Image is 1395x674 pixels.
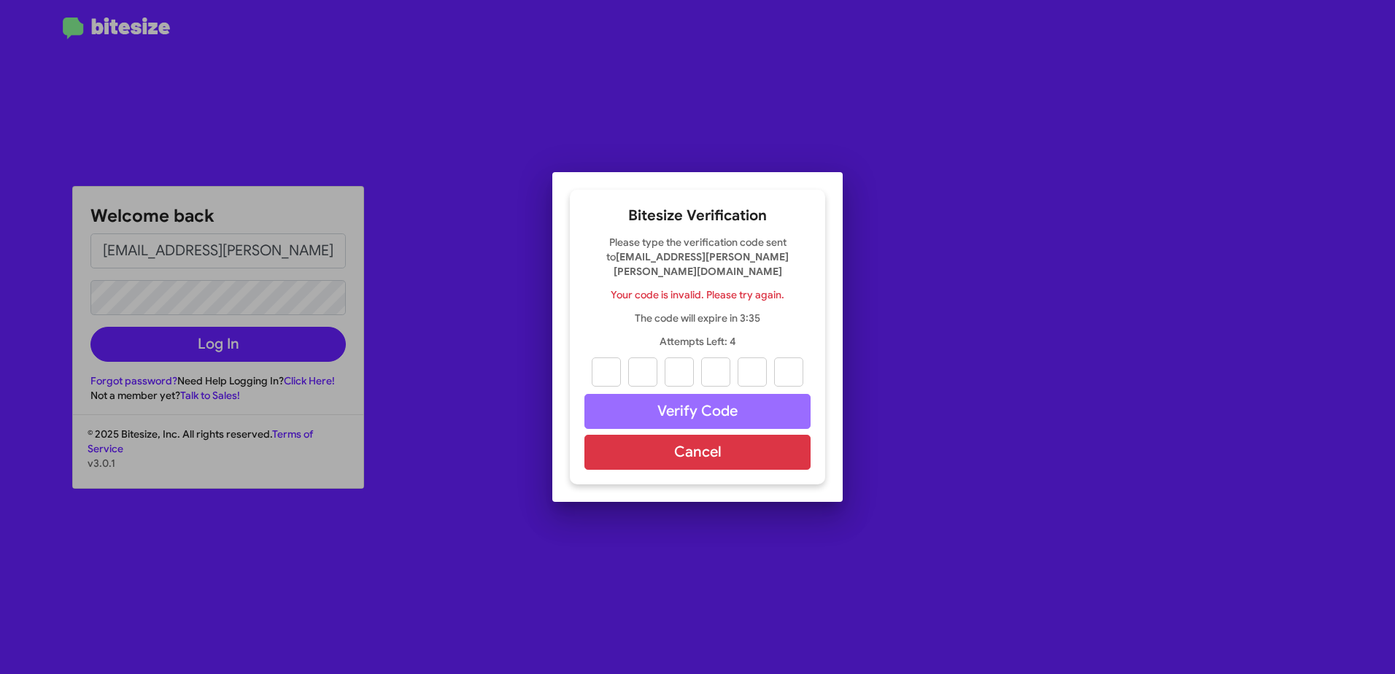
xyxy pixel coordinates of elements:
[584,235,811,279] p: Please type the verification code sent to
[584,204,811,228] h2: Bitesize Verification
[584,435,811,470] button: Cancel
[584,311,811,325] p: The code will expire in 3:35
[584,334,811,349] p: Attempts Left: 4
[614,250,789,278] strong: [EMAIL_ADDRESS][PERSON_NAME][PERSON_NAME][DOMAIN_NAME]
[584,287,811,302] p: Your code is invalid. Please try again.
[584,394,811,429] button: Verify Code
